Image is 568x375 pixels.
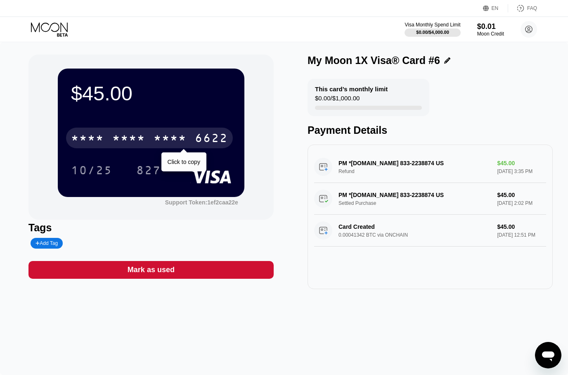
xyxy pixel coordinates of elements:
[483,4,508,12] div: EN
[28,261,274,279] div: Mark as used
[508,4,537,12] div: FAQ
[492,5,499,11] div: EN
[65,160,118,180] div: 10/25
[71,165,112,178] div: 10/25
[405,22,460,28] div: Visa Monthly Spend Limit
[477,22,504,31] div: $0.01
[308,124,553,136] div: Payment Details
[405,22,460,37] div: Visa Monthly Spend Limit$0.00/$4,000.00
[128,265,175,275] div: Mark as used
[28,222,274,234] div: Tags
[195,133,228,146] div: 6622
[527,5,537,11] div: FAQ
[416,30,449,35] div: $0.00 / $4,000.00
[315,85,388,93] div: This card’s monthly limit
[136,165,161,178] div: 827
[130,160,167,180] div: 827
[315,95,360,106] div: $0.00 / $1,000.00
[71,82,231,105] div: $45.00
[477,22,504,37] div: $0.01Moon Credit
[308,55,440,66] div: My Moon 1X Visa® Card #6
[168,159,200,165] div: Click to copy
[31,238,63,249] div: Add Tag
[165,199,238,206] div: Support Token: 1ef2caa22e
[535,342,561,368] iframe: Button to launch messaging window
[35,240,58,246] div: Add Tag
[165,199,238,206] div: Support Token:1ef2caa22e
[477,31,504,37] div: Moon Credit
